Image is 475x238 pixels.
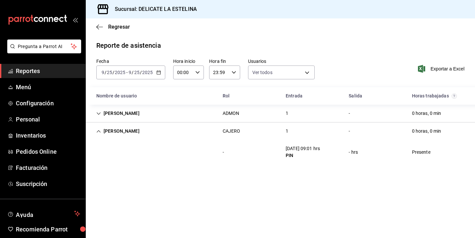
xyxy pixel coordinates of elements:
span: Pregunta a Parrot AI [18,43,71,50]
input: -- [101,70,105,75]
span: / [132,70,134,75]
div: Cell [217,125,246,137]
label: Hora inicio [173,59,204,64]
div: Cell [343,146,363,158]
span: Ver todos [252,69,272,76]
div: Cell [217,146,229,158]
span: Personal [16,115,80,124]
div: CAJERO [223,128,240,135]
div: HeadCell [280,90,343,102]
label: Usuarios [248,59,315,64]
span: / [140,70,142,75]
div: PIN [286,152,320,159]
button: Pregunta a Parrot AI [7,40,81,53]
div: HeadCell [217,90,280,102]
span: Regresar [108,24,130,30]
label: Hora fin [209,59,240,64]
div: Cell [280,125,294,137]
div: Cell [91,125,145,137]
div: ADMON [223,110,239,117]
div: Cell [343,107,355,119]
label: Fecha [96,59,165,64]
div: Container [86,87,475,164]
span: Configuración [16,99,80,108]
div: Cell [280,107,294,119]
div: HeadCell [343,90,406,102]
div: Cell [280,143,325,162]
input: -- [128,70,132,75]
span: Reportes [16,66,80,75]
div: Row [86,105,475,122]
button: Exportar a Excel [419,65,464,73]
span: Facturación [16,163,80,172]
span: Ayuda [16,210,72,218]
div: - hrs [349,149,358,156]
span: / [105,70,107,75]
div: Row [86,140,475,164]
span: Suscripción [16,179,80,188]
input: ---- [114,70,126,75]
div: Cell [343,125,355,137]
div: Cell [217,107,245,119]
svg: El total de horas trabajadas por usuario es el resultado de la suma redondeada del registro de ho... [452,93,457,99]
input: ---- [142,70,153,75]
input: -- [134,70,140,75]
span: - [126,70,128,75]
div: Cell [407,125,447,137]
div: HeadCell [91,90,217,102]
div: Row [86,122,475,140]
div: Cell [407,107,447,119]
button: open_drawer_menu [73,17,78,22]
div: Cell [91,149,102,155]
div: Cell [407,146,436,158]
span: Pedidos Online [16,147,80,156]
input: -- [107,70,112,75]
div: HeadCell [407,90,470,102]
span: Recomienda Parrot [16,225,80,234]
div: Head [86,87,475,105]
div: - [223,149,224,156]
div: [DATE] 09:01 hrs [286,145,320,152]
span: Menú [16,83,80,92]
span: Inventarios [16,131,80,140]
div: Reporte de asistencia [96,40,161,50]
h3: Sucursal: DELICATE LA ESTELINA [110,5,197,13]
a: Pregunta a Parrot AI [5,48,81,55]
button: Regresar [96,24,130,30]
div: Cell [91,107,145,119]
span: / [112,70,114,75]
